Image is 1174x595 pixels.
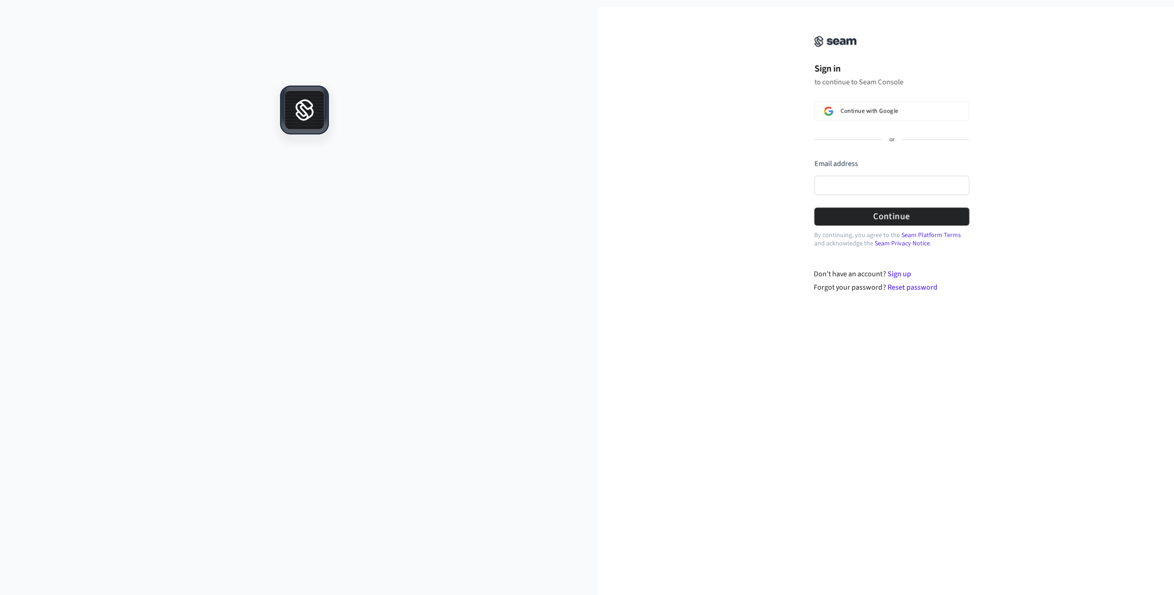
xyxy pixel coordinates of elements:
[824,107,833,116] img: Sign in with Google
[840,107,898,115] span: Continue with Google
[814,208,969,226] button: Continue
[875,239,930,248] a: Seam Privacy Notice
[814,268,969,280] div: Don't have an account?
[814,282,969,293] div: Forgot your password?
[814,159,858,169] label: Email address
[901,231,961,240] a: Seam Platform Terms
[887,282,937,292] a: Reset password
[814,77,969,87] p: to continue to Seam Console
[889,136,894,144] p: or
[814,36,857,47] img: Seam Console
[814,62,969,76] h1: Sign in
[814,231,969,248] p: By continuing, you agree to the and acknowledge the .
[887,269,911,279] a: Sign up
[814,101,969,121] button: Sign in with GoogleContinue with Google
